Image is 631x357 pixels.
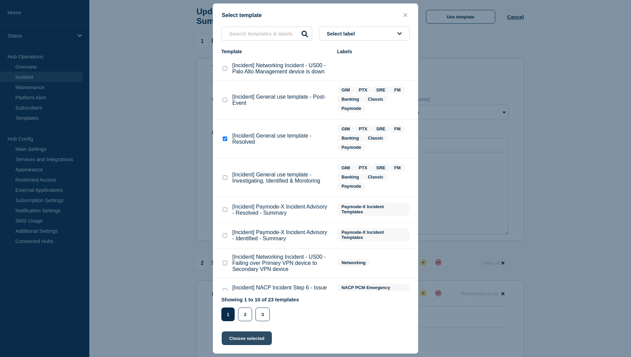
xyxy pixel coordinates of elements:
button: Select label [319,27,410,41]
p: [Incident] General use template - Investigating, Identified & Monitoring [232,172,330,184]
span: GIM [337,86,354,94]
span: PTX [354,164,372,172]
span: GIM [337,125,354,133]
input: [Incident] General use template - Resolved checkbox [223,137,227,141]
div: Select template [213,12,418,18]
span: Banking [337,134,363,142]
input: Search templates & labels [221,27,312,41]
span: Select label [327,31,358,37]
button: close button [401,12,409,18]
span: Paymode [337,104,366,112]
span: Classic [363,173,388,181]
p: Showing 1 to 10 of 23 templates [221,297,299,302]
span: Classic [363,95,388,103]
span: Paymode [337,143,366,151]
input: [Incident] Networking Incident - US00 - Failing over Primary VPN device to Secondary VPN device c... [223,261,227,265]
span: Paymode [337,182,366,190]
input: [Incident] Networking Incident - US00 - Palo Alto Management device is down checkbox [223,66,227,71]
button: 1 [221,308,235,321]
span: NACP PCM Emergency Notification [337,284,410,297]
span: FM [390,164,405,172]
p: [Incident] NACP Incident Step 6 - Issue Resolved & Closed [232,285,330,297]
span: Banking [337,173,363,181]
span: SRE [372,125,390,133]
button: 2 [238,308,252,321]
input: [Incident] Paymode-X Incident Advisory - Resolved - Summary checkbox [223,208,227,212]
p: [Incident] Paymode-X Incident Advisory - Resolved - Summary [232,204,330,216]
input: [Incident] General use template - Investigating, Identified & Monitoring checkbox [223,175,227,180]
input: [Incident] Paymode-X Incident Advisory - Identified - Summary checkbox [223,233,227,238]
span: SRE [372,164,390,172]
p: [Incident] Networking Incident - US00 - Palo Alto Management device is down [232,62,330,75]
div: Labels [337,49,410,54]
p: [Incident] General use template - Resolved [232,133,330,145]
span: PTX [354,125,372,133]
span: Paymode-X Incident Templates [337,203,410,216]
span: Classic [363,134,388,142]
button: 3 [255,308,269,321]
span: SRE [372,86,390,94]
input: [Incident] NACP Incident Step 6 - Issue Resolved & Closed checkbox [223,288,227,293]
p: [Incident] Paymode-X Incident Advisory - Identified - Summary [232,229,330,242]
span: Banking [337,95,363,103]
input: [Incident] General use template - Post-Event checkbox [223,98,227,102]
p: [Incident] Networking Incident - US00 - Failing over Primary VPN device to Secondary VPN device [232,254,330,272]
span: GIM [337,164,354,172]
p: [Incident] General use template - Post-Event [232,94,330,106]
span: PTX [354,86,372,94]
div: Template [221,49,330,54]
span: FM [390,86,405,94]
span: Networking [337,259,370,267]
span: Paymode-X Incident Templates [337,228,410,241]
span: FM [390,125,405,133]
button: Choose selected [222,331,272,345]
